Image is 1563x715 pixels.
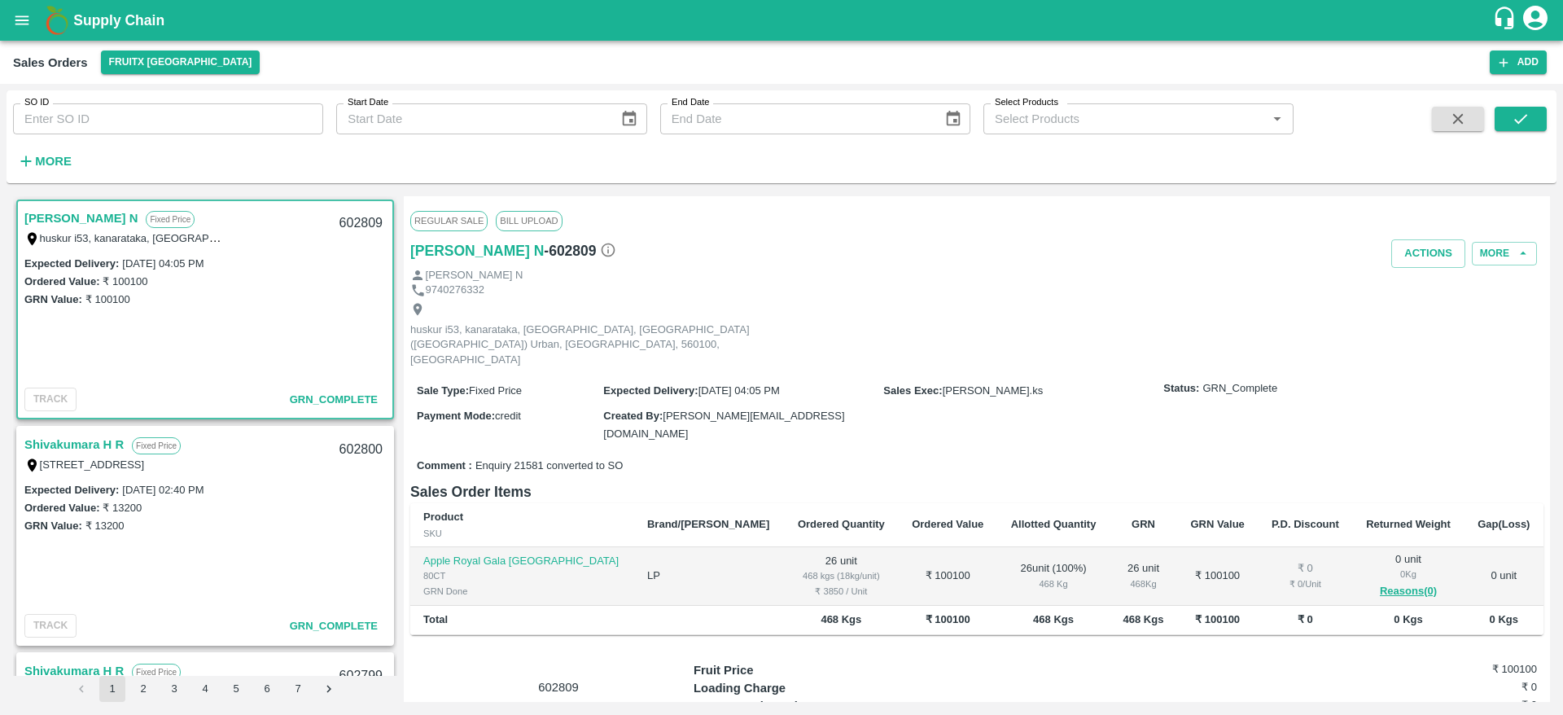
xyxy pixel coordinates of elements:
label: Sales Exec : [883,384,942,397]
b: Total [423,613,448,625]
span: Enquiry 21581 converted to SO [475,458,623,474]
a: Shivakumara H R [24,660,124,682]
td: 26 unit [784,547,898,607]
button: More [13,147,76,175]
b: ₹ 100100 [926,613,970,625]
p: Loading Charge [694,679,904,697]
b: Gap(Loss) [1478,518,1530,530]
button: Go to page 3 [161,676,187,702]
a: [PERSON_NAME] N [24,208,138,229]
span: [PERSON_NAME].ks [943,384,1044,397]
td: 0 unit [1464,547,1543,607]
b: 0 Kgs [1490,613,1518,625]
button: Go to page 6 [254,676,280,702]
b: 468 Kgs [1033,613,1074,625]
label: Expected Delivery : [603,384,698,397]
label: Select Products [995,96,1058,109]
td: LP [634,547,784,607]
a: Shivakumara H R [24,434,124,455]
span: Bill Upload [496,211,562,230]
button: Choose date [938,103,969,134]
p: huskur i53, kanarataka, [GEOGRAPHIC_DATA], [GEOGRAPHIC_DATA] ([GEOGRAPHIC_DATA]) Urban, [GEOGRAPH... [410,322,777,368]
td: ₹ 100100 [899,547,997,607]
strong: More [35,155,72,168]
b: 468 Kgs [1123,613,1164,625]
div: 0 Kg [1365,567,1451,581]
b: Returned Weight [1366,518,1451,530]
button: Go to page 5 [223,676,249,702]
p: Fixed Price [146,211,195,228]
div: customer-support [1492,6,1521,35]
b: GRN [1132,518,1155,530]
b: GRN Value [1190,518,1244,530]
label: Expected Delivery : [24,484,119,496]
a: [PERSON_NAME] N [410,239,544,262]
label: Payment Mode : [417,410,495,422]
div: 602800 [330,431,392,469]
span: GRN_Complete [290,393,378,406]
b: Product [423,511,463,523]
div: 602809 [330,204,392,243]
label: GRN Value: [24,520,82,532]
span: [DATE] 04:05 PM [698,384,780,397]
b: 0 Kgs [1394,613,1422,625]
div: ₹ 0 [1271,561,1339,577]
b: ₹ 100100 [1195,613,1240,625]
button: Go to page 7 [285,676,311,702]
button: Actions [1391,239,1465,268]
div: SKU [423,526,621,541]
span: [PERSON_NAME][EMAIL_ADDRESS][DOMAIN_NAME] [603,410,844,440]
p: Fixed Price [132,664,181,681]
b: Ordered Value [912,518,983,530]
b: P.D. Discount [1272,518,1339,530]
label: ₹ 13200 [85,520,125,532]
div: GRN Done [423,584,621,599]
input: Enter SO ID [13,103,323,134]
p: [PERSON_NAME] N [426,268,523,283]
label: [DATE] 02:40 PM [122,484,204,496]
div: 26 unit ( 100 %) [1010,561,1097,591]
p: Fruit Price [694,661,904,679]
label: [DATE] 04:05 PM [122,257,204,270]
button: Select DC [101,50,260,74]
button: Add [1490,50,1547,74]
p: Apple Royal Gala [GEOGRAPHIC_DATA] [423,554,621,569]
p: Fixed Price [132,437,181,454]
b: Supply Chain [73,12,164,29]
input: End Date [660,103,931,134]
label: Comment : [417,458,472,474]
div: 602799 [330,657,392,695]
b: Brand/[PERSON_NAME] [647,518,769,530]
p: Transportation Price [694,697,904,715]
label: huskur i53, kanarataka, [GEOGRAPHIC_DATA], [GEOGRAPHIC_DATA] ([GEOGRAPHIC_DATA]) Urban, [GEOGRAPH... [40,231,804,244]
label: GRN Value: [24,293,82,305]
div: 0 unit [1365,552,1451,601]
label: Ordered Value: [24,275,99,287]
label: ₹ 13200 [103,502,142,514]
span: GRN_Complete [1202,381,1277,397]
div: Sales Orders [13,52,88,73]
b: ₹ 0 [1298,613,1313,625]
p: 602809 [497,678,620,696]
div: 468 kgs (18kg/unit) [797,568,885,583]
label: ₹ 100100 [103,275,147,287]
p: 9740276332 [426,283,484,298]
h6: Sales Order Items [410,480,1543,503]
label: Sale Type : [417,384,469,397]
div: 80CT [423,568,621,583]
img: logo [41,4,73,37]
div: 26 unit [1123,561,1164,591]
label: SO ID [24,96,49,109]
button: Go to next page [316,676,342,702]
label: Ordered Value: [24,502,99,514]
button: Go to page 4 [192,676,218,702]
span: Fixed Price [469,384,522,397]
label: End Date [672,96,709,109]
input: Start Date [336,103,607,134]
div: account of current user [1521,3,1550,37]
a: Supply Chain [73,9,1492,32]
input: Select Products [988,108,1262,129]
div: ₹ 0 / Unit [1271,577,1339,591]
label: Expected Delivery : [24,257,119,270]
